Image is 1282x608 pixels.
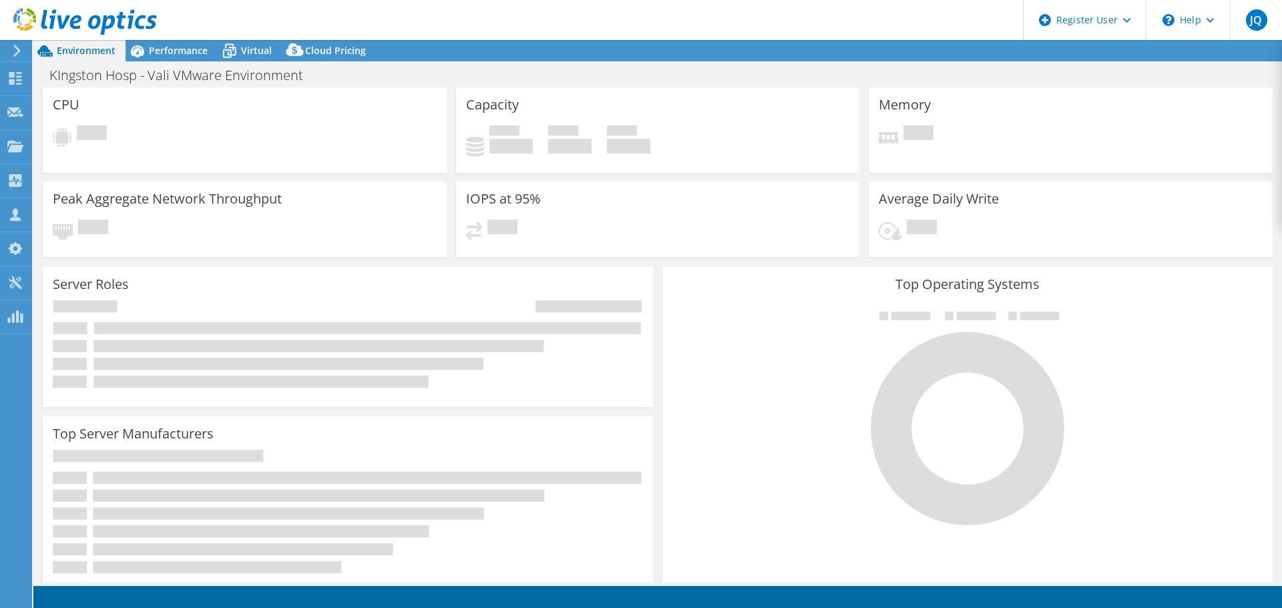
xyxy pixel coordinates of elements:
span: Pending [903,125,933,143]
span: Pending [78,220,108,238]
span: Environment [57,44,116,57]
h3: IOPS at 95% [466,192,541,206]
h3: Average Daily Write [879,192,999,206]
h3: Top Operating Systems [672,277,1263,292]
h4: 0 GiB [489,139,533,154]
span: Virtual [241,44,272,57]
span: Pending [487,220,517,238]
span: Free [548,125,578,139]
span: Total [607,125,637,139]
span: JQ [1246,9,1267,31]
h4: 0 GiB [548,139,592,154]
h3: Memory [879,97,931,112]
svg: \n [1162,14,1174,26]
h3: Peak Aggregate Network Throughput [53,192,282,206]
span: Pending [907,220,937,238]
h1: KIngston Hosp - Vali VMware Environment [43,68,324,83]
h3: Server Roles [53,277,129,292]
h3: Capacity [466,97,519,112]
span: Cloud Pricing [305,44,366,57]
h3: CPU [53,97,79,112]
span: Performance [149,44,208,57]
span: Pending [77,125,107,143]
span: Used [489,125,519,139]
h4: 0 GiB [607,139,650,154]
h3: Top Server Manufacturers [53,426,214,441]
